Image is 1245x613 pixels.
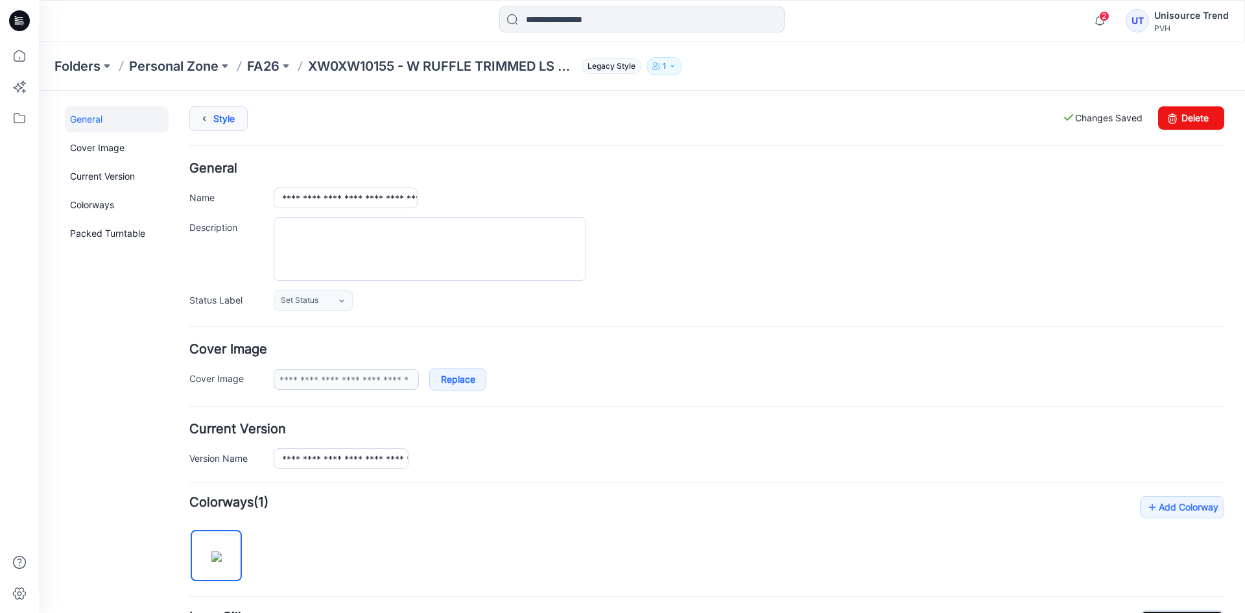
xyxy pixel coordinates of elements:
p: 1 [663,59,666,73]
a: Add Colorway [1101,405,1185,427]
span: 2 [1099,11,1109,21]
a: Folders [54,57,101,75]
div: UT [1126,9,1149,32]
label: Name [150,99,222,114]
button: Legacy Style [576,57,641,75]
span: Legacy Style [582,58,641,74]
h4: Cover Image [150,252,1185,265]
div: Unisource Trend [1154,8,1229,23]
span: (1) [215,403,230,419]
img: eyJhbGciOiJIUzI1NiIsImtpZCI6IjAiLCJzbHQiOiJzZXMiLCJ0eXAiOiJKV1QifQ.eyJkYXRhIjp7InR5cGUiOiJzdG9yYW... [172,461,183,471]
a: Set Status [235,199,314,220]
label: Version Name [150,360,222,374]
a: Personal Zone [129,57,219,75]
a: Replace [390,278,447,300]
label: Status Label [150,202,222,216]
span: Set Status [242,203,279,216]
strong: Colorways [150,403,215,419]
label: Description [150,129,222,143]
iframe: edit-style [39,91,1245,613]
a: FA26 [247,57,279,75]
label: Cover Image [150,280,222,294]
h4: Current Version [150,332,1185,344]
button: 1 [646,57,682,75]
a: Add Resource [1101,520,1185,542]
p: XW0XW10155 - W RUFFLE TRIMMED LS HENLEY_proto [308,57,576,75]
span: Ivory Silk [150,518,206,534]
div: PVH [1154,23,1229,33]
